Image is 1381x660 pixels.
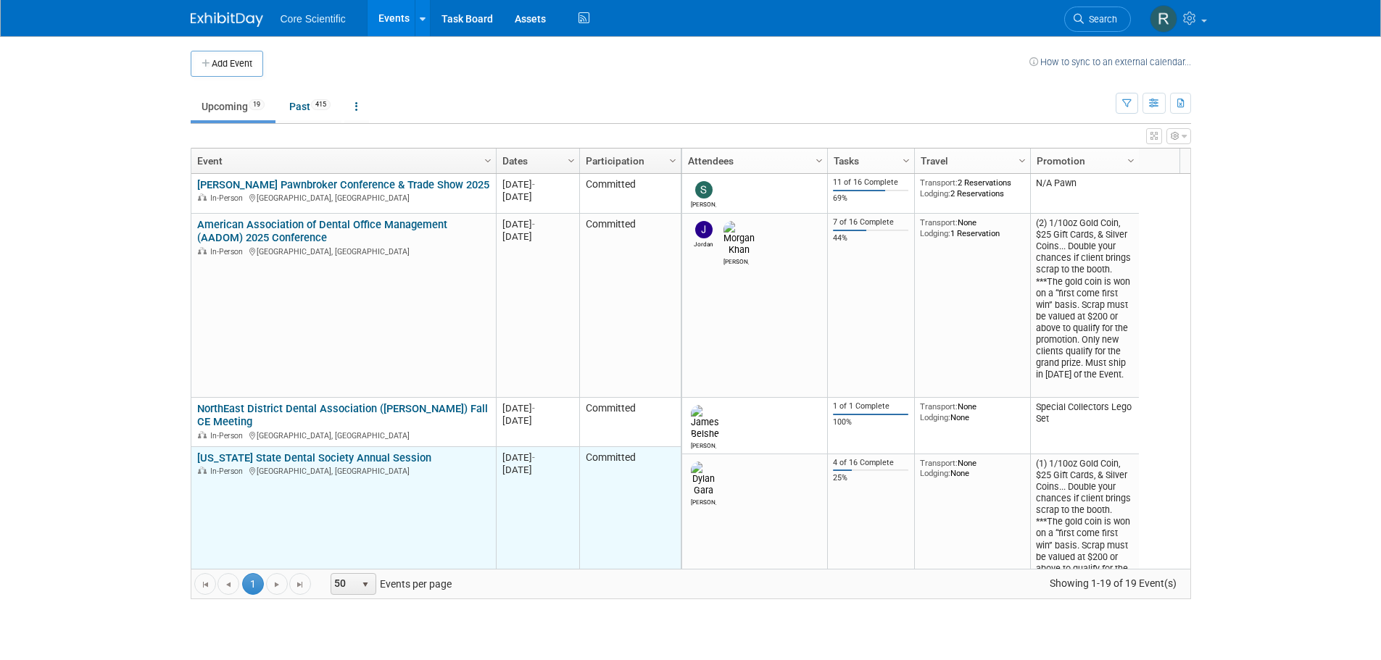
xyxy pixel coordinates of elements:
div: Jordan McCullough [691,238,716,248]
span: Events per page [312,573,466,595]
a: Go to the first page [194,573,216,595]
div: Sam Robinson [691,199,716,208]
img: Rachel Wolff [1150,5,1177,33]
div: James Belshe [691,440,716,449]
div: [DATE] [502,191,573,203]
span: - [532,219,535,230]
a: Column Settings [665,149,681,170]
td: (1) 1/10oz Gold Coin, $25 Gift Cards, & Silver Coins... Double your chances if client brings scra... [1030,454,1139,638]
div: [DATE] [502,402,573,414]
span: Search [1084,14,1117,25]
a: Upcoming19 [191,93,275,120]
td: Committed [579,174,681,214]
div: [GEOGRAPHIC_DATA], [GEOGRAPHIC_DATA] [197,464,489,477]
span: 415 [311,99,331,110]
div: 1 of 1 Complete [833,401,908,412]
img: Morgan Khan [723,221,755,256]
a: Column Settings [811,149,827,170]
a: Column Settings [1014,149,1030,170]
div: [DATE] [502,451,573,464]
img: James Belshe [691,405,719,440]
span: Transport: [920,458,958,468]
span: Showing 1-19 of 19 Event(s) [1036,573,1190,593]
a: Event [197,149,486,173]
div: [GEOGRAPHIC_DATA], [GEOGRAPHIC_DATA] [197,429,489,441]
a: Go to the previous page [217,573,239,595]
span: Column Settings [667,155,679,167]
a: Go to the last page [289,573,311,595]
a: Past415 [278,93,341,120]
img: Sam Robinson [695,181,713,199]
span: Go to the last page [294,579,306,590]
span: 1 [242,573,264,595]
span: Column Settings [1016,155,1028,167]
div: 7 of 16 Complete [833,217,908,227]
img: In-Person Event [198,431,207,438]
div: 69% [833,193,908,204]
span: In-Person [210,247,247,256]
a: Tasks [834,149,905,173]
div: None None [920,401,1024,422]
a: NorthEast District Dental Association ([PERSON_NAME]) Fall CE Meeting [197,402,488,429]
td: Committed [579,214,681,398]
span: In-Person [210,467,247,476]
a: Dates [502,149,570,173]
span: Transport: [920,401,958,412]
a: Go to the next page [266,573,288,595]
span: Lodging: [920,468,950,478]
div: 4 of 16 Complete [833,458,908,468]
span: Column Settings [482,155,494,167]
a: [PERSON_NAME] Pawnbroker Conference & Trade Show 2025 [197,178,489,191]
div: 11 of 16 Complete [833,177,908,188]
span: 50 [331,574,356,594]
img: Jordan McCullough [695,221,713,238]
td: Special Collectors Lego Set [1030,398,1139,454]
span: Go to the first page [199,579,211,590]
a: Column Settings [480,149,496,170]
span: Column Settings [900,155,912,167]
div: None 1 Reservation [920,217,1024,238]
span: - [532,403,535,414]
td: Committed [579,447,681,631]
a: American Association of Dental Office Management (AADOM) 2025 Conference [197,218,447,245]
div: [DATE] [502,230,573,243]
a: Attendees [688,149,818,173]
button: Add Event [191,51,263,77]
a: Column Settings [563,149,579,170]
div: [DATE] [502,464,573,476]
div: [DATE] [502,178,573,191]
a: Column Settings [898,149,914,170]
div: None None [920,458,1024,479]
div: 25% [833,473,908,483]
span: In-Person [210,431,247,440]
span: 19 [249,99,265,110]
span: - [532,179,535,190]
div: [GEOGRAPHIC_DATA], [GEOGRAPHIC_DATA] [197,245,489,257]
span: Go to the previous page [223,579,234,590]
img: Dylan Gara [691,461,716,496]
div: [DATE] [502,218,573,230]
span: Lodging: [920,228,950,238]
span: Core Scientific [281,13,346,25]
span: Column Settings [1125,155,1137,167]
a: Promotion [1037,149,1129,173]
img: ExhibitDay [191,12,263,27]
span: In-Person [210,193,247,203]
div: 100% [833,417,908,427]
span: Transport: [920,177,958,188]
span: Column Settings [565,155,577,167]
td: N/A Pawn [1030,174,1139,214]
a: Column Settings [1123,149,1139,170]
span: Lodging: [920,412,950,422]
span: - [532,452,535,463]
span: Lodging: [920,188,950,199]
a: Travel [921,149,1021,173]
a: Search [1064,7,1131,32]
a: Participation [586,149,671,173]
td: Committed [579,398,681,447]
div: [DATE] [502,414,573,427]
img: In-Person Event [198,467,207,474]
div: [GEOGRAPHIC_DATA], [GEOGRAPHIC_DATA] [197,191,489,204]
span: Column Settings [813,155,825,167]
span: Transport: [920,217,958,227]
